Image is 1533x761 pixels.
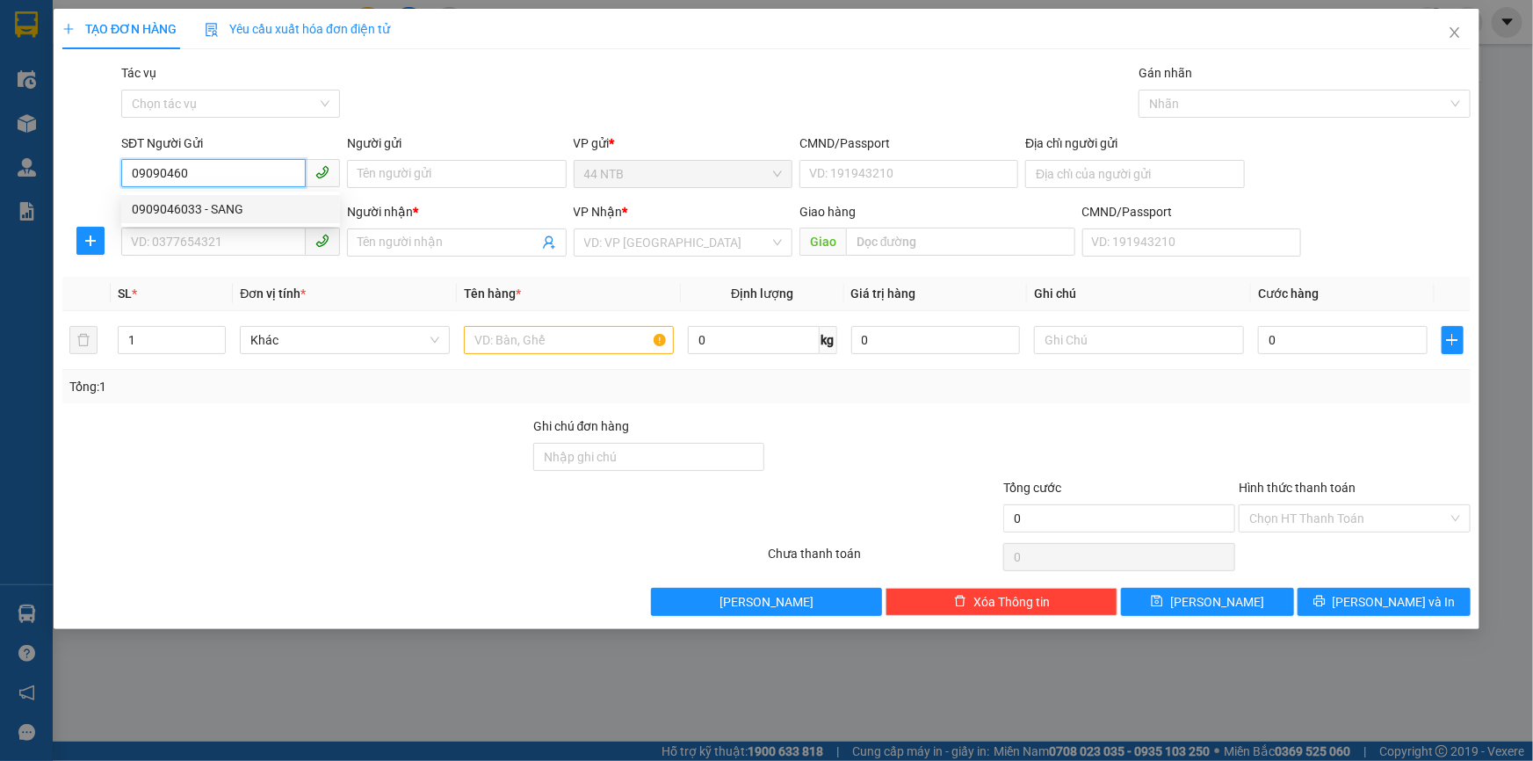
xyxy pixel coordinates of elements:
div: 0909046033 - SANG [132,199,329,219]
button: Close [1430,9,1479,58]
span: Giao [799,228,846,256]
span: phone [315,234,329,248]
span: close [1448,25,1462,40]
span: Giao hàng [799,205,856,219]
th: Ghi chú [1027,277,1251,311]
span: phone [315,165,329,179]
input: Địa chỉ của người gửi [1025,160,1244,188]
label: Ghi chú đơn hàng [533,419,630,433]
span: SL [118,286,132,301]
div: VP gửi [574,134,792,153]
span: Khác [250,327,439,353]
img: icon [205,23,219,37]
div: Chưa thanh toán [767,544,1002,575]
button: deleteXóa Thông tin [886,588,1117,616]
label: Tác vụ [121,66,156,80]
div: CMND/Passport [1082,202,1301,221]
span: down [211,342,221,352]
button: printer[PERSON_NAME] và In [1298,588,1471,616]
label: Gán nhãn [1139,66,1192,80]
span: Decrease Value [206,340,225,353]
div: Người gửi [347,134,566,153]
input: Dọc đường [846,228,1075,256]
span: TẠO ĐƠN HÀNG [62,22,177,36]
span: user-add [542,236,556,250]
span: Tổng cước [1003,481,1061,495]
span: Cước hàng [1258,286,1319,301]
span: plus [77,234,104,248]
span: Tên hàng [464,286,521,301]
input: Ghi chú đơn hàng [533,443,765,471]
span: delete [954,595,966,609]
span: kg [820,326,837,354]
input: VD: Bàn, Ghế [464,326,674,354]
span: Yêu cầu xuất hóa đơn điện tử [205,22,390,36]
span: [PERSON_NAME] [719,592,814,612]
button: plus [1442,326,1464,354]
span: plus [1443,333,1463,347]
input: 0 [851,326,1021,354]
div: Tổng: 1 [69,377,592,396]
span: Giá trị hàng [851,286,916,301]
span: Định lượng [731,286,793,301]
button: save[PERSON_NAME] [1121,588,1294,616]
button: plus [76,227,105,255]
div: SĐT Người Gửi [121,134,340,153]
div: Người nhận [347,202,566,221]
button: delete [69,326,98,354]
span: Xóa Thông tin [973,592,1050,612]
span: VP Nhận [574,205,623,219]
div: Địa chỉ người gửi [1025,134,1244,153]
div: CMND/Passport [799,134,1018,153]
span: printer [1313,595,1326,609]
button: [PERSON_NAME] [651,588,883,616]
span: [PERSON_NAME] và In [1333,592,1456,612]
span: [PERSON_NAME] [1170,592,1264,612]
span: save [1151,595,1163,609]
span: Đơn vị tính [240,286,306,301]
span: 44 NTB [584,161,782,187]
label: Hình thức thanh toán [1239,481,1356,495]
span: up [211,330,221,340]
span: Increase Value [206,327,225,340]
input: Ghi Chú [1034,326,1244,354]
span: plus [62,23,75,35]
div: 0909046033 - SANG [121,195,340,223]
